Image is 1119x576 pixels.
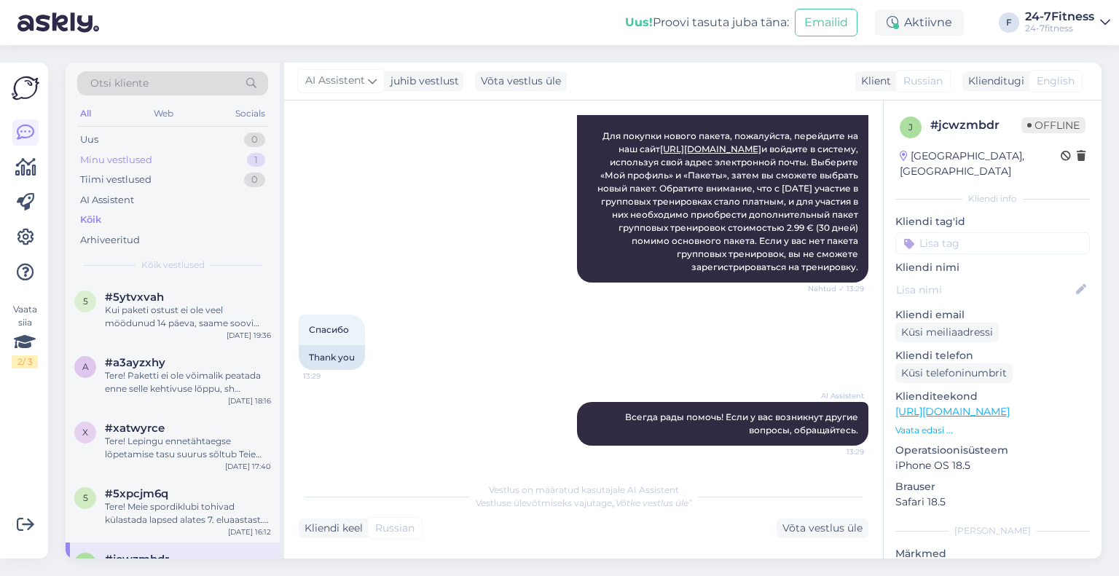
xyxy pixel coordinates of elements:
[895,458,1090,473] p: iPhone OS 18.5
[80,133,98,147] div: Uus
[105,356,165,369] span: #a3ayzxhy
[855,74,891,89] div: Klient
[247,153,265,167] div: 1
[895,389,1090,404] p: Klienditeekond
[777,518,868,538] div: Võta vestlus üle
[895,214,1090,229] p: Kliendi tag'id
[900,149,1061,179] div: [GEOGRAPHIC_DATA], [GEOGRAPHIC_DATA]
[795,9,857,36] button: Emailid
[896,282,1073,298] input: Lisa nimi
[895,494,1090,510] p: Safari 18.5
[105,435,271,461] div: Tere! Lepingu ennetähtaegse lõpetamise tasu suurus sõltub Teie lepingust [PERSON_NAME] tingimuste...
[80,173,152,187] div: Tiimi vestlused
[875,9,964,36] div: Aktiivne
[141,259,205,272] span: Kõik vestlused
[1025,11,1110,34] a: 24-7Fitness24-7fitness
[895,479,1090,494] p: Brauser
[299,345,365,370] div: Thank you
[489,484,679,495] span: Vestlus on määratud kasutajale AI Assistent
[83,558,87,569] span: j
[105,422,165,435] span: #xatwyrce
[660,143,761,154] a: [URL][DOMAIN_NAME]
[12,355,38,368] div: 2 / 3
[244,173,265,187] div: 0
[903,74,943,89] span: Russian
[895,443,1090,458] p: Operatsioonisüsteem
[895,424,1090,437] p: Vaata edasi ...
[105,553,169,566] span: #jcwzmbdr
[303,371,358,382] span: 13:29
[999,12,1019,33] div: F
[80,153,152,167] div: Minu vestlused
[962,74,1024,89] div: Klienditugi
[151,104,176,123] div: Web
[930,117,1021,134] div: # jcwzmbdr
[895,232,1090,254] input: Lisa tag
[895,260,1090,275] p: Kliendi nimi
[82,427,88,438] span: x
[82,361,89,372] span: a
[12,74,39,102] img: Askly Logo
[808,283,864,294] span: Nähtud ✓ 13:29
[83,296,88,307] span: 5
[895,405,1010,418] a: [URL][DOMAIN_NAME]
[476,497,692,508] span: Vestluse ülevõtmiseks vajutage
[90,76,149,91] span: Otsi kliente
[612,497,692,508] i: „Võtke vestlus üle”
[105,304,271,330] div: Kui paketi ostust ei ole veel möödunud 14 päeva, saame soovi korral tühistada Teie paketi. [PERSO...
[597,104,860,272] span: Здравствуйте! Для покупки нового пакета, пожалуйста, перейдите на наш сайт и войдите в систему, и...
[375,521,415,536] span: Russian
[809,446,864,457] span: 13:29
[83,492,88,503] span: 5
[105,500,271,526] div: Tere! Meie spordiklubi tohivad külastada lapsed alates 7. eluaastast. Aastase lepinguga paketi os...
[244,133,265,147] div: 0
[228,395,271,406] div: [DATE] 18:16
[895,192,1090,205] div: Kliendi info
[228,526,271,537] div: [DATE] 16:12
[105,369,271,395] div: Tere! Paketti ei ole võimalik peatada enne selle kehtivuse lõppu, sh haiguse, puhkuse, elukoha va...
[809,390,864,401] span: AI Assistent
[625,411,860,435] span: Всегда рады помочь! Если у вас возникнут другие вопросы, обращайтесь.
[895,546,1090,561] p: Märkmed
[895,524,1090,537] div: [PERSON_NAME]
[1021,117,1085,133] span: Offline
[225,461,271,472] div: [DATE] 17:40
[1025,23,1094,34] div: 24-7fitness
[80,193,134,208] div: AI Assistent
[895,307,1090,323] p: Kliendi email
[80,213,101,227] div: Kõik
[908,122,913,133] span: j
[895,323,999,342] div: Küsi meiliaadressi
[1037,74,1075,89] span: English
[227,330,271,341] div: [DATE] 19:36
[475,71,567,91] div: Võta vestlus üle
[895,363,1013,383] div: Küsi telefoninumbrit
[625,15,653,29] b: Uus!
[105,291,164,304] span: #5ytvxvah
[309,324,349,335] span: Спасибо
[77,104,94,123] div: All
[299,521,363,536] div: Kliendi keel
[1025,11,1094,23] div: 24-7Fitness
[232,104,268,123] div: Socials
[105,487,168,500] span: #5xpcjm6q
[625,14,789,31] div: Proovi tasuta juba täna:
[305,73,365,89] span: AI Assistent
[895,348,1090,363] p: Kliendi telefon
[80,233,140,248] div: Arhiveeritud
[385,74,459,89] div: juhib vestlust
[12,303,38,368] div: Vaata siia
